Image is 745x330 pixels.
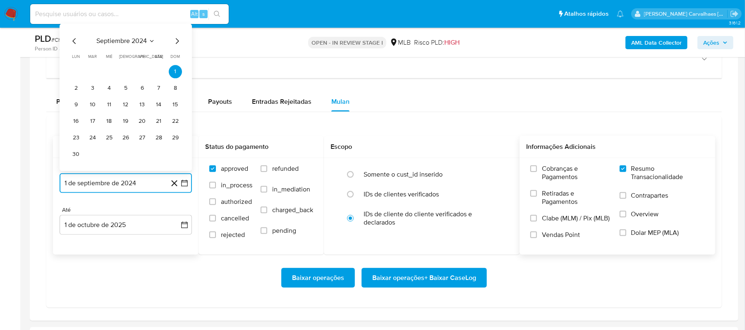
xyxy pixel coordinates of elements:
[617,10,624,17] a: Notificações
[631,36,682,49] b: AML Data Collector
[729,19,741,26] span: 3.161.2
[35,32,51,45] b: PLD
[564,10,608,18] span: Atalhos rápidos
[191,10,198,18] span: Alt
[30,9,229,19] input: Pesquise usuários ou casos...
[644,10,728,18] p: sara.carvalhaes@mercadopago.com.br
[208,8,225,20] button: search-icon
[51,36,130,44] span: # ChswiP36P6A3tuRkBo7ee1Tm
[625,36,688,49] button: AML Data Collector
[59,45,154,53] a: a605effaa9db60a194d9d56c0e1937fe
[202,10,205,18] span: s
[697,36,733,49] button: Ações
[308,37,386,48] p: OPEN - IN REVIEW STAGE I
[703,36,719,49] span: Ações
[414,38,460,47] span: Risco PLD:
[444,38,460,47] span: HIGH
[390,38,411,47] div: MLB
[35,45,57,53] b: Person ID
[730,10,739,18] a: Sair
